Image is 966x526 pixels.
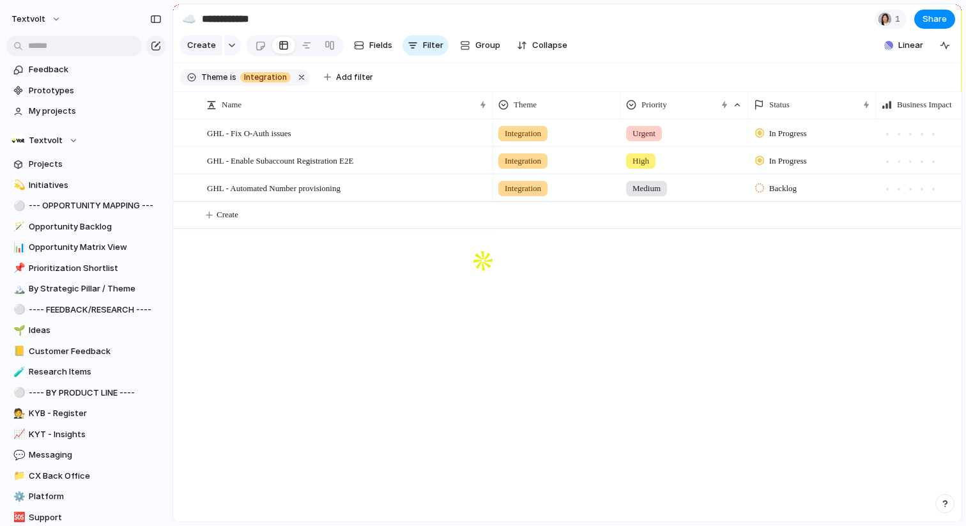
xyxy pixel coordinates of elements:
div: 📈 [13,427,22,442]
span: My projects [29,105,162,118]
a: ⚪--- OPPORTUNITY MAPPING --- [6,196,166,215]
span: textvolt [11,13,45,26]
a: 📒Customer Feedback [6,342,166,361]
button: textvolt [6,9,68,29]
button: 🏔️ [11,282,24,295]
a: Projects [6,155,166,174]
span: Opportunity Backlog [29,220,162,233]
div: 🪄 [13,219,22,234]
span: Prioritization Shortlist [29,262,162,275]
span: Business Impact [897,98,952,111]
button: Integration [238,70,293,84]
a: 🧑‍⚖️KYB - Register [6,404,166,423]
button: ⚪ [11,387,24,399]
a: 🌱Ideas [6,321,166,340]
div: ⚪ [13,385,22,400]
a: 🪄Opportunity Backlog [6,217,166,236]
span: Filter [423,39,443,52]
button: 🧪 [11,366,24,378]
div: ⚪---- FEEDBACK/RESEARCH ---- [6,300,166,320]
span: Customer Feedback [29,345,162,358]
div: 🧪 [13,365,22,380]
span: Projects [29,158,162,171]
button: Filter [402,35,448,56]
button: Add filter [316,68,381,86]
div: 📊 [13,240,22,255]
a: ⚪---- BY PRODUCT LINE ---- [6,383,166,403]
a: 📈KYT - Insights [6,425,166,444]
a: 📌Prioritization Shortlist [6,259,166,278]
span: Feedback [29,63,162,76]
span: 1 [895,13,904,26]
span: Urgent [632,127,655,140]
div: 💫 [13,178,22,192]
button: 📌 [11,262,24,275]
span: Integration [505,127,541,140]
button: 📒 [11,345,24,358]
span: Initiatives [29,179,162,192]
div: 📒 [13,344,22,359]
span: Status [769,98,790,111]
a: 🧪Research Items [6,362,166,382]
a: Prototypes [6,81,166,100]
button: 🌱 [11,324,24,337]
button: 🪄 [11,220,24,233]
div: 🧑‍⚖️ [13,406,22,421]
button: ⚪ [11,304,24,316]
span: High [632,155,649,167]
div: ⚪ [13,302,22,317]
span: Theme [201,72,227,83]
button: is [227,70,239,84]
span: GHL - Fix O-Auth issues [207,125,291,140]
div: ☁️ [182,10,196,27]
span: Collapse [532,39,567,52]
div: 🏔️ [13,282,22,297]
span: Backlog [769,182,797,195]
span: KYT - Insights [29,428,162,441]
div: 🌱 [13,323,22,338]
button: Textvolt [6,131,166,150]
button: 📈 [11,428,24,441]
span: ---- BY PRODUCT LINE ---- [29,387,162,399]
a: Feedback [6,60,166,79]
span: Medium [632,182,661,195]
button: Linear [879,36,928,55]
span: Share [923,13,947,26]
span: Opportunity Matrix View [29,241,162,254]
button: 📊 [11,241,24,254]
span: Add filter [336,72,373,83]
span: Ideas [29,324,162,337]
span: GHL - Enable Subaccount Registration E2E [207,153,354,167]
a: My projects [6,102,166,121]
span: Fields [369,39,392,52]
a: 📊Opportunity Matrix View [6,238,166,257]
span: KYB - Register [29,407,162,420]
span: Group [475,39,500,52]
span: Prototypes [29,84,162,97]
span: is [230,72,236,83]
span: Textvolt [29,134,63,147]
a: 🏔️By Strategic Pillar / Theme [6,279,166,298]
span: Linear [898,39,923,52]
span: Name [222,98,241,111]
span: Theme [514,98,537,111]
button: Share [914,10,955,29]
span: In Progress [769,127,807,140]
span: Integration [244,72,287,83]
span: By Strategic Pillar / Theme [29,282,162,295]
button: ☁️ [179,9,199,29]
button: 💫 [11,179,24,192]
button: Collapse [512,35,572,56]
span: --- OPPORTUNITY MAPPING --- [29,199,162,212]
